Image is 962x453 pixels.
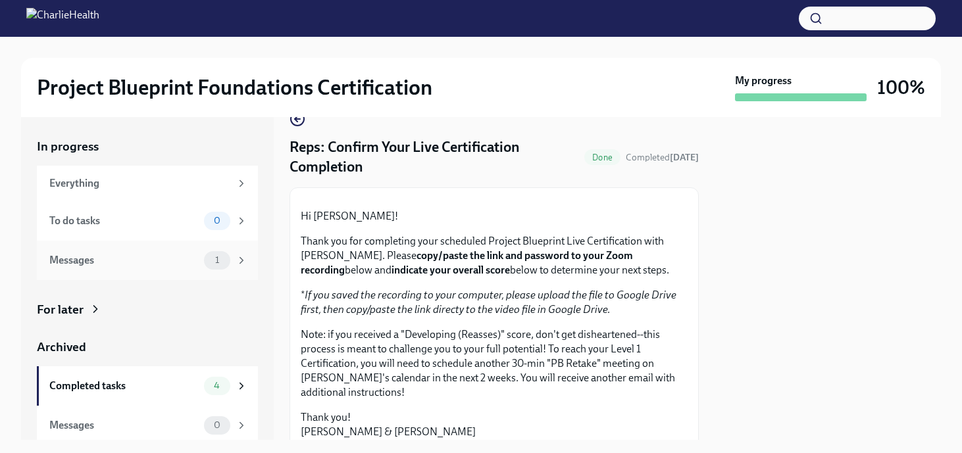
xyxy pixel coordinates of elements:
[670,152,699,163] strong: [DATE]
[392,264,510,276] strong: indicate your overall score
[37,201,258,241] a: To do tasks0
[877,76,925,99] h3: 100%
[49,379,199,393] div: Completed tasks
[301,249,633,276] strong: copy/paste the link and password to your Zoom recording
[301,234,688,277] p: Thank you for completing your scheduled Project Blueprint Live Certification with [PERSON_NAME]. ...
[49,418,199,433] div: Messages
[206,420,228,430] span: 0
[49,176,230,191] div: Everything
[207,255,227,265] span: 1
[37,406,258,445] a: Messages0
[37,166,258,201] a: Everything
[49,253,199,268] div: Messages
[735,74,792,88] strong: My progress
[301,209,688,224] p: Hi [PERSON_NAME]!
[37,301,258,318] a: For later
[301,410,688,439] p: Thank you! [PERSON_NAME] & [PERSON_NAME]
[37,366,258,406] a: Completed tasks4
[301,327,688,400] p: Note: if you received a "Developing (Reasses)" score, don't get disheartened--this process is mea...
[37,339,258,356] a: Archived
[206,216,228,226] span: 0
[301,289,676,316] em: If you saved the recording to your computer, please upload the file to Google Drive first, then c...
[37,301,84,318] div: For later
[626,151,699,164] span: October 2nd, 2025 09:02
[37,241,258,280] a: Messages1
[626,152,699,163] span: Completed
[290,137,579,177] h4: Reps: Confirm Your Live Certification Completion
[37,74,432,101] h2: Project Blueprint Foundations Certification
[37,138,258,155] a: In progress
[26,8,99,29] img: CharlieHealth
[206,381,228,391] span: 4
[49,214,199,228] div: To do tasks
[584,153,620,162] span: Done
